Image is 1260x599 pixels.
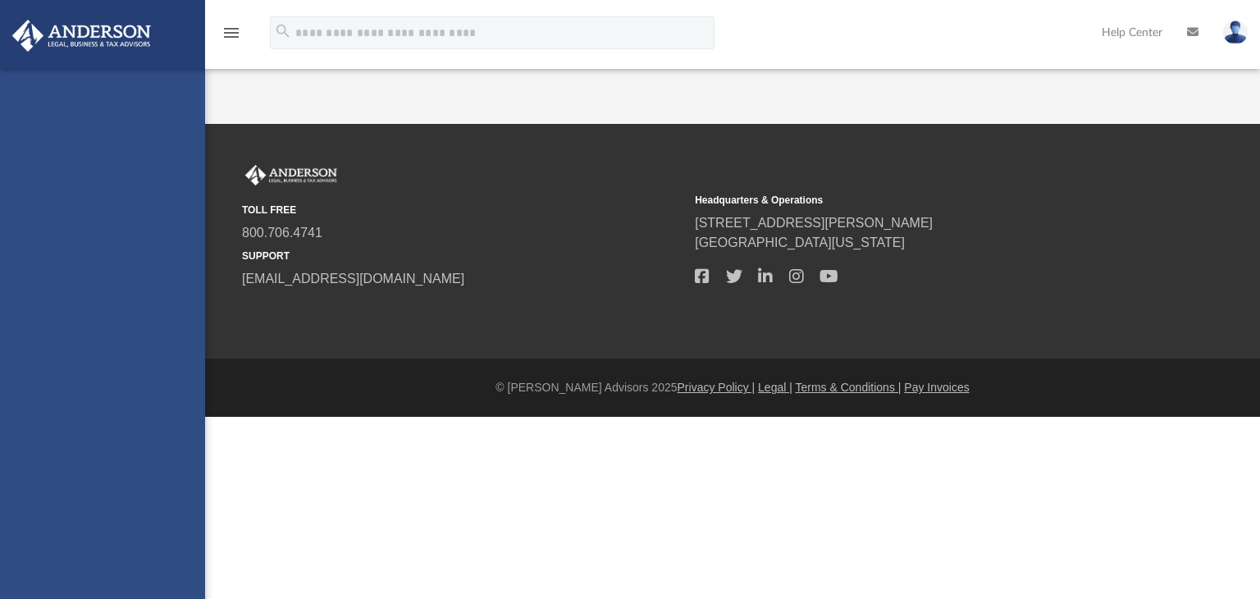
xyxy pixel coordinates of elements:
[242,272,464,286] a: [EMAIL_ADDRESS][DOMAIN_NAME]
[695,235,905,249] a: [GEOGRAPHIC_DATA][US_STATE]
[678,381,756,394] a: Privacy Policy |
[1223,21,1248,44] img: User Pic
[221,23,241,43] i: menu
[221,31,241,43] a: menu
[274,22,292,40] i: search
[242,203,683,217] small: TOLL FREE
[796,381,902,394] a: Terms & Conditions |
[758,381,792,394] a: Legal |
[695,193,1136,208] small: Headquarters & Operations
[695,216,933,230] a: [STREET_ADDRESS][PERSON_NAME]
[242,249,683,263] small: SUPPORT
[904,381,969,394] a: Pay Invoices
[242,165,340,186] img: Anderson Advisors Platinum Portal
[242,226,322,240] a: 800.706.4741
[7,20,156,52] img: Anderson Advisors Platinum Portal
[205,379,1260,396] div: © [PERSON_NAME] Advisors 2025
